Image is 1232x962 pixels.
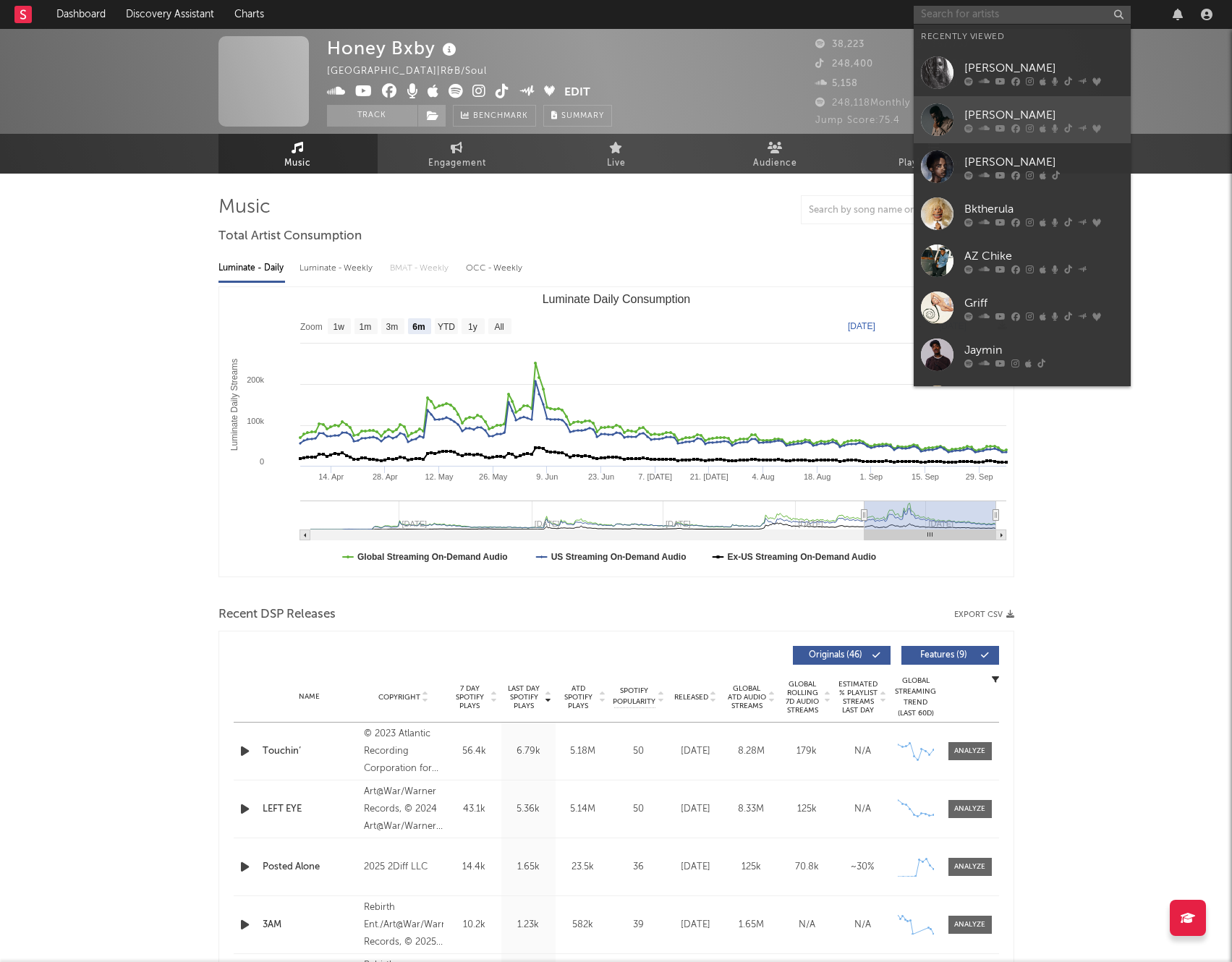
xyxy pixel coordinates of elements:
[964,341,1123,359] div: Jaymin
[783,680,823,715] span: Global Rolling 7D Audio Streams
[425,472,454,481] text: 12. May
[372,472,397,481] text: 28. Apr
[793,646,891,665] button: Originals(46)
[914,331,1131,378] a: Jaymin
[727,552,876,562] text: Ex-US Streaming On-Demand Audio
[263,860,357,874] a: Posted Alone
[815,116,900,125] span: Jump Score: 75.4
[753,155,797,172] span: Audience
[914,49,1131,96] a: [PERSON_NAME]
[671,918,720,932] div: [DATE]
[505,918,552,932] div: 1.23k
[901,646,999,665] button: Features(9)
[727,802,776,817] div: 8.33M
[559,860,606,874] div: 23.5k
[898,155,970,172] span: Playlists/Charts
[537,134,696,174] a: Live
[378,134,537,174] a: Engagement
[263,744,357,759] a: Touchin’
[815,98,959,108] span: 248,118 Monthly Listeners
[855,134,1014,174] a: Playlists/Charts
[218,134,378,174] a: Music
[327,63,504,80] div: [GEOGRAPHIC_DATA] | R&B/Soul
[473,108,528,125] span: Benchmark
[263,802,357,817] div: LEFT EYE
[542,293,690,305] text: Luminate Daily Consumption
[815,59,873,69] span: 248,400
[494,322,504,332] text: All
[559,684,598,710] span: ATD Spotify Plays
[468,322,477,332] text: 1y
[564,84,590,102] button: Edit
[453,105,536,127] a: Benchmark
[914,284,1131,331] a: Griff
[859,472,883,481] text: 1. Sep
[689,472,728,481] text: 21. [DATE]
[914,143,1131,190] a: [PERSON_NAME]
[727,918,776,932] div: 1.65M
[333,322,344,332] text: 1w
[327,105,417,127] button: Track
[674,693,708,702] span: Released
[359,322,371,332] text: 1m
[219,287,1014,576] svg: Luminate Daily Consumption
[671,802,720,817] div: [DATE]
[752,472,774,481] text: 4. Aug
[912,472,939,481] text: 15. Sep
[428,155,486,172] span: Engagement
[783,802,831,817] div: 125k
[727,684,767,710] span: Global ATD Audio Streams
[838,744,887,759] div: N/A
[613,686,655,707] span: Spotify Popularity
[364,725,443,778] div: © 2023 Atlantic Recording Corporation for the United States and WEA International Inc. for the wo...
[914,378,1131,425] a: Veeze
[543,105,612,127] button: Summary
[921,28,1123,46] div: Recently Viewed
[559,918,606,932] div: 582k
[218,606,336,623] span: Recent DSP Releases
[613,918,664,932] div: 39
[727,860,776,874] div: 125k
[587,472,613,481] text: 23. Jun
[804,472,830,481] text: 18. Aug
[914,237,1131,284] a: AZ Chike
[451,802,498,817] div: 43.1k
[838,860,887,874] div: ~ 30 %
[964,153,1123,171] div: [PERSON_NAME]
[671,860,720,874] div: [DATE]
[318,472,344,481] text: 14. Apr
[802,651,869,660] span: Originals ( 46 )
[412,322,425,332] text: 6m
[696,134,855,174] a: Audience
[327,36,460,60] div: Honey Bxby
[965,472,993,481] text: 29. Sep
[263,918,357,932] a: 3AM
[559,744,606,759] div: 5.18M
[247,417,264,425] text: 100k
[561,112,604,120] span: Summary
[964,247,1123,265] div: AZ Chike
[638,472,672,481] text: 7. [DATE]
[613,744,664,759] div: 50
[914,190,1131,237] a: Bktherula
[607,155,626,172] span: Live
[815,79,858,88] span: 5,158
[218,228,362,245] span: Total Artist Consumption
[911,651,977,660] span: Features ( 9 )
[802,205,954,216] input: Search by song name or URL
[671,744,720,759] div: [DATE]
[259,457,263,466] text: 0
[964,294,1123,312] div: Griff
[451,918,498,932] div: 10.2k
[551,552,686,562] text: US Streaming On-Demand Audio
[263,691,357,702] div: Name
[364,899,443,951] div: Rebirth Ent./Art@War/Warner Records, © 2025 Art@War/Warner Records Inc.
[437,322,454,332] text: YTD
[914,6,1131,24] input: Search for artists
[914,96,1131,143] a: [PERSON_NAME]
[964,106,1123,124] div: [PERSON_NAME]
[815,40,864,49] span: 38,223
[838,918,887,932] div: N/A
